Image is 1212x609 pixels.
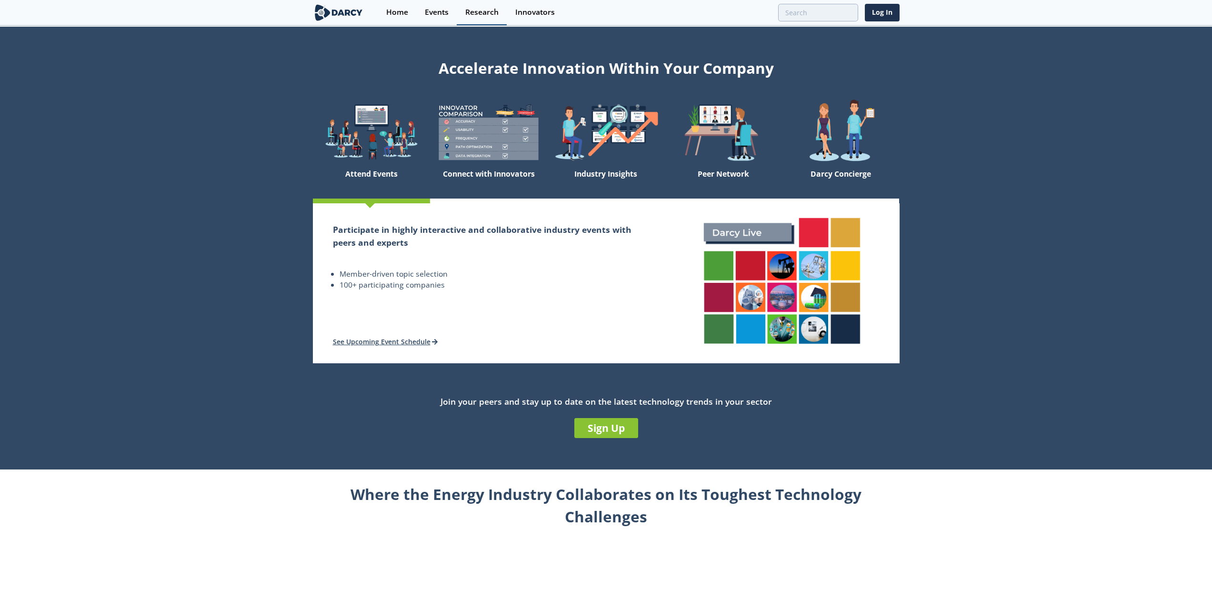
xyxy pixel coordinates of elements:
input: Advanced Search [778,4,858,21]
img: attend-events-831e21027d8dfeae142a4bc70e306247.png [694,208,870,354]
div: Where the Energy Industry Collaborates on Its Toughest Technology Challenges [313,483,900,528]
li: Member-driven topic selection [340,269,645,280]
div: Industry Insights [547,165,664,199]
li: 100+ participating companies [340,280,645,291]
div: Peer Network [665,165,782,199]
img: logo-wide.svg [313,4,365,21]
img: welcome-concierge-wide-20dccca83e9cbdbb601deee24fb8df72.png [782,99,899,165]
div: Events [425,9,449,16]
a: Sign Up [574,418,638,438]
div: Attend Events [313,165,430,199]
img: welcome-explore-560578ff38cea7c86bcfe544b5e45342.png [313,99,430,165]
a: Log In [865,4,900,21]
a: See Upcoming Event Schedule [333,337,438,346]
div: Connect with Innovators [430,165,547,199]
h2: Participate in highly interactive and collaborative industry events with peers and experts [333,223,645,249]
div: Darcy Concierge [782,165,899,199]
div: Accelerate Innovation Within Your Company [313,53,900,79]
img: welcome-compare-1b687586299da8f117b7ac84fd957760.png [430,99,547,165]
img: welcome-attend-b816887fc24c32c29d1763c6e0ddb6e6.png [665,99,782,165]
img: welcome-find-a12191a34a96034fcac36f4ff4d37733.png [547,99,664,165]
div: Innovators [515,9,555,16]
div: Home [386,9,408,16]
div: Research [465,9,499,16]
